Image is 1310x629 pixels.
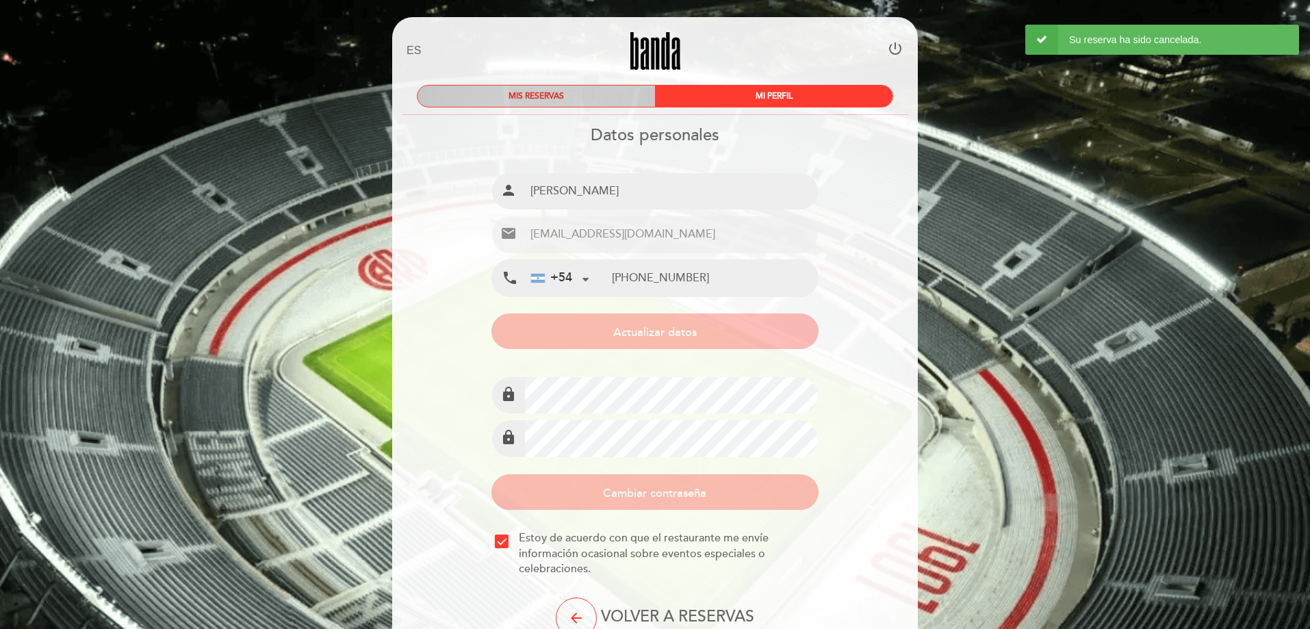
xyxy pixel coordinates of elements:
a: Banda [569,32,741,70]
h2: Datos personales [391,125,919,145]
input: Email [525,216,817,253]
i: lock [500,429,517,446]
button: × [1292,25,1296,34]
button: power_settings_new [887,40,903,62]
div: Argentina: +54 [526,261,594,296]
div: Su reserva ha sido cancelada. [1025,25,1299,55]
button: Actualizar datos [491,313,818,349]
div: MI PERFIL [655,86,892,107]
span: Estoy de acuerdo con que el restaurante me envíe información ocasional sobre eventos especiales o... [519,530,814,578]
i: power_settings_new [887,40,903,57]
i: local_phone [502,270,518,287]
input: Nombre completo [525,173,817,209]
i: lock [500,386,517,402]
div: MIS RESERVAS [418,86,655,107]
i: email [500,225,517,242]
i: person [500,182,517,198]
input: Teléfono Móvil [612,260,817,296]
span: VOLVER A RESERVAS [601,608,754,627]
button: Cambiar contraseña [491,474,818,510]
i: arrow_back [568,610,585,626]
div: +54 [531,269,572,287]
